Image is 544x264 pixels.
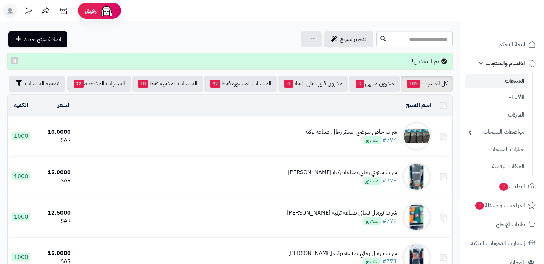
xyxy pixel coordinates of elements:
a: مواصفات المنتجات [465,124,528,140]
a: طلبات الإرجاع [465,216,540,233]
div: SAR [38,177,71,185]
span: الأقسام والمنتجات [486,58,525,68]
span: 1000 [12,172,30,180]
a: مخزون منتهي0 [349,76,400,92]
button: تصفية المنتجات [9,76,65,92]
span: التحرير لسريع [340,35,368,44]
div: شراب ثيرمال نسائي صناعة تركية [PERSON_NAME] [287,209,397,217]
div: 15.0000 [38,249,71,258]
span: اضافة منتج جديد [24,35,62,44]
span: 2 [475,201,484,209]
span: 12 [74,80,84,88]
a: مخزون قارب على النفاذ0 [278,76,348,92]
span: منشور [363,136,381,144]
span: 0 [356,80,364,88]
a: الكمية [14,101,28,109]
img: logo-2.png [495,17,537,32]
img: ai-face.png [99,4,114,18]
a: خيارات المنتجات [465,142,528,157]
span: المراجعات والأسئلة [475,200,525,210]
a: اسم المنتج [406,101,431,109]
a: تحديثات المنصة [19,4,37,20]
div: SAR [38,217,71,225]
span: تصفية المنتجات [25,79,59,88]
a: كل المنتجات107 [401,76,453,92]
span: 107 [407,80,420,88]
div: شراب خاص بمرضى السكر رجالي صناعة تركية [305,128,397,136]
div: شراب ثيرمال رجالي صناعة تركية [PERSON_NAME] [288,249,397,258]
button: × [11,57,18,64]
a: #773 [382,176,397,185]
span: منشور [363,217,381,225]
a: المنتجات المخفية فقط10 [132,76,203,92]
a: #772 [382,217,397,225]
a: التحرير لسريع [324,31,373,47]
span: 2 [499,182,508,190]
span: 97 [210,80,220,88]
span: طلبات الإرجاع [496,219,525,229]
img: شراب خاص بمرضى السكر رجالي صناعة تركية [402,122,431,151]
a: اضافة منتج جديد [8,31,67,47]
a: الماركات [465,107,528,123]
span: منشور [363,177,381,185]
div: 10.0000 [38,128,71,136]
span: 0 [284,80,293,88]
div: تم التعديل! [7,53,453,70]
a: المنتجات المخفضة12 [67,76,131,92]
span: لوحة التحكم [499,39,525,49]
div: 15.0000 [38,168,71,177]
img: شراب ثيرمال نسائي صناعة تركية ماركة جيلان [402,203,431,231]
span: الطلبات [499,181,525,191]
a: الأقسام [465,90,528,106]
div: 12.5000 [38,209,71,217]
a: المنتجات المنشورة فقط97 [204,76,277,92]
img: شراب شتوي رجالي صناعة تركية ماركة برو [402,162,431,191]
span: رفيق [85,6,97,15]
a: الملفات الرقمية [465,159,528,174]
span: 1000 [12,213,30,221]
a: المنتجات [465,74,528,88]
span: 1000 [12,253,30,261]
div: شراب شتوي رجالي صناعة تركية [PERSON_NAME] [288,168,397,177]
div: SAR [38,136,71,145]
a: #774 [382,136,397,145]
a: المراجعات والأسئلة2 [465,197,540,214]
a: السعر [58,101,71,109]
a: لوحة التحكم [465,36,540,53]
span: إشعارات التحويلات البنكية [471,238,525,248]
span: 10 [138,80,148,88]
span: 1000 [12,132,30,140]
a: إشعارات التحويلات البنكية [465,235,540,252]
a: الطلبات2 [465,178,540,195]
